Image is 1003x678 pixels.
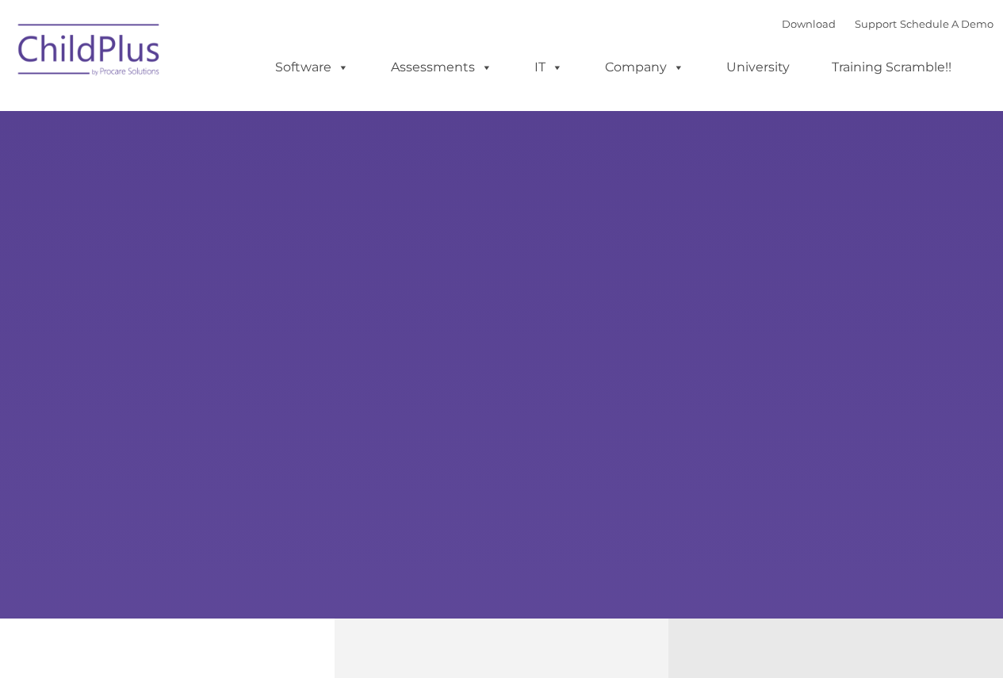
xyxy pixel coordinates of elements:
[519,52,579,83] a: IT
[710,52,806,83] a: University
[259,52,365,83] a: Software
[855,17,897,30] a: Support
[10,13,169,92] img: ChildPlus by Procare Solutions
[782,17,836,30] a: Download
[589,52,700,83] a: Company
[375,52,508,83] a: Assessments
[782,17,993,30] font: |
[900,17,993,30] a: Schedule A Demo
[816,52,967,83] a: Training Scramble!!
